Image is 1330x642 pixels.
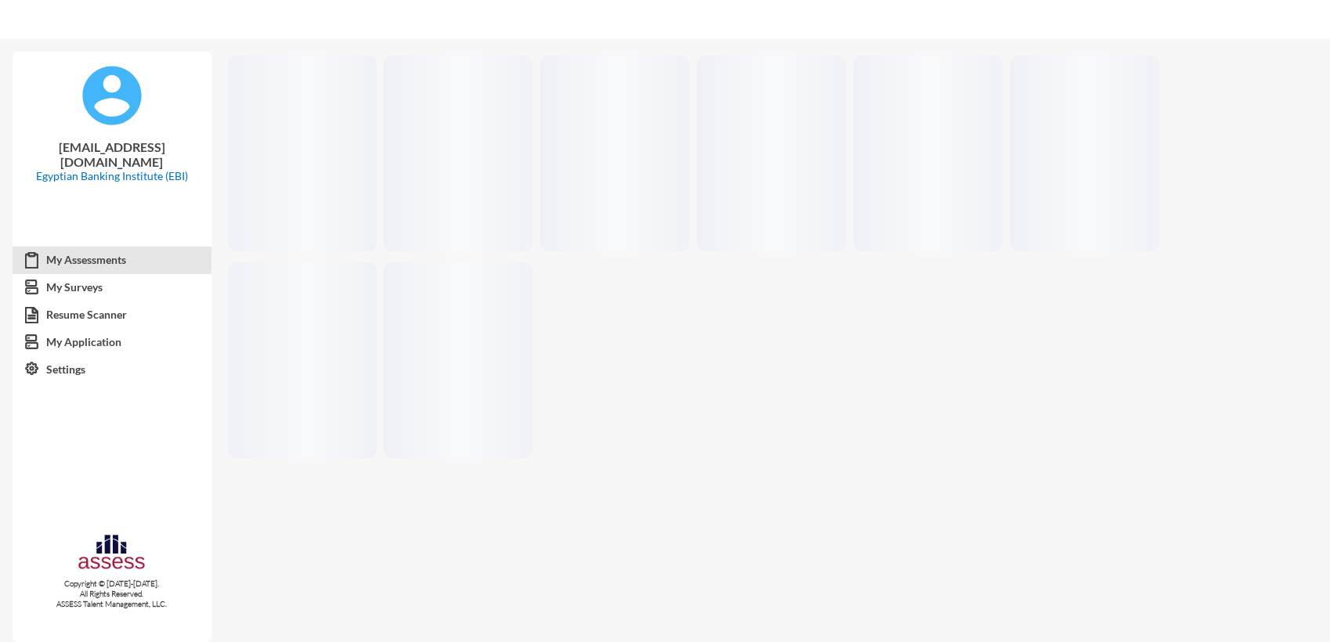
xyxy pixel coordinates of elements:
a: My Surveys [13,273,211,301]
a: Settings [13,355,211,384]
a: My Application [13,328,211,356]
p: Egyptian Banking Institute (EBI) [25,169,199,182]
p: [EMAIL_ADDRESS][DOMAIN_NAME] [25,139,199,169]
a: My Assessments [13,246,211,274]
img: default%20profile%20image.svg [81,64,143,127]
p: Copyright © [DATE]-[DATE]. All Rights Reserved. ASSESS Talent Management, LLC. [13,579,211,609]
a: Resume Scanner [13,301,211,329]
img: assesscompany-logo.png [77,532,146,575]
